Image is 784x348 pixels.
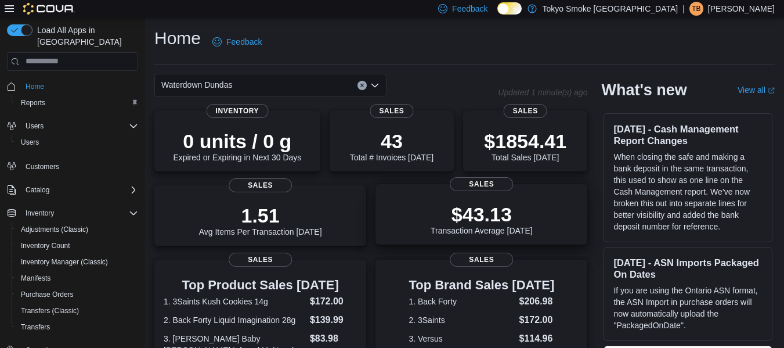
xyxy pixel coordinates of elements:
span: Waterdown Dundas [161,78,232,92]
button: Inventory Count [12,238,143,254]
span: Inventory Count [21,241,70,250]
span: Sales [504,104,547,118]
a: Customers [21,160,64,174]
input: Dark Mode [497,2,522,15]
dt: 2. Back Forty Liquid Imagination 28g [164,314,305,326]
span: Home [21,79,138,94]
p: When closing the safe and making a bank deposit in the same transaction, this used to show as one... [613,151,763,232]
span: Reports [21,98,45,107]
span: Transfers (Classic) [21,306,79,315]
h1: Home [154,27,201,50]
img: Cova [23,3,75,15]
span: Inventory Manager (Classic) [16,255,138,269]
a: Users [16,135,44,149]
dt: 2. 3Saints [409,314,514,326]
button: Purchase Orders [12,286,143,303]
span: Purchase Orders [21,290,74,299]
button: Open list of options [370,81,380,90]
p: Updated 1 minute(s) ago [498,88,587,97]
span: Adjustments (Classic) [16,223,138,236]
button: Inventory [21,206,59,220]
span: Feedback [226,36,262,48]
button: Transfers (Classic) [12,303,143,319]
dd: $172.00 [519,313,555,327]
span: Purchase Orders [16,288,138,302]
a: Reports [16,96,50,110]
a: Inventory Count [16,239,75,253]
p: 0 units / 0 g [173,130,301,153]
dd: $206.98 [519,295,555,308]
span: Users [16,135,138,149]
p: $43.13 [431,203,533,226]
dd: $83.98 [310,332,357,346]
a: Transfers (Classic) [16,304,84,318]
a: View allExternal link [738,85,775,95]
p: Tokyo Smoke [GEOGRAPHIC_DATA] [543,2,678,16]
button: Catalog [2,182,143,198]
a: Transfers [16,320,55,334]
dd: $114.96 [519,332,555,346]
div: Total Sales [DATE] [484,130,566,162]
span: Customers [21,159,138,173]
p: 1.51 [199,204,322,227]
a: Adjustments (Classic) [16,223,93,236]
span: Transfers [21,322,50,332]
span: Inventory Count [16,239,138,253]
button: Catalog [21,183,54,197]
a: Home [21,80,49,94]
div: Avg Items Per Transaction [DATE] [199,204,322,236]
svg: External link [768,87,775,94]
span: Inventory [26,209,54,218]
span: Transfers [16,320,138,334]
h2: What's new [601,81,687,99]
a: Purchase Orders [16,288,78,302]
a: Manifests [16,271,55,285]
span: Sales [450,177,514,191]
span: Catalog [21,183,138,197]
button: Users [21,119,48,133]
button: Clear input [357,81,367,90]
span: Manifests [16,271,138,285]
h3: [DATE] - ASN Imports Packaged On Dates [613,257,763,280]
button: Inventory Manager (Classic) [12,254,143,270]
button: Users [2,118,143,134]
h3: Top Product Sales [DATE] [164,278,357,292]
p: [PERSON_NAME] [708,2,775,16]
button: Inventory [2,205,143,221]
p: If you are using the Ontario ASN format, the ASN Import in purchase orders will now automatically... [613,285,763,331]
span: Manifests [21,274,50,283]
a: Feedback [208,30,266,53]
p: | [682,2,685,16]
span: Home [26,82,44,91]
div: Expired or Expiring in Next 30 Days [173,130,301,162]
span: Sales [370,104,413,118]
button: Transfers [12,319,143,335]
span: Load All Apps in [GEOGRAPHIC_DATA] [32,24,138,48]
dd: $139.99 [310,313,357,327]
span: TB [692,2,700,16]
div: Total # Invoices [DATE] [350,130,433,162]
span: Customers [26,162,59,171]
span: Inventory Manager (Classic) [21,257,108,267]
span: Users [21,138,39,147]
span: Reports [16,96,138,110]
p: $1854.41 [484,130,566,153]
button: Customers [2,157,143,174]
dt: 1. 3Saints Kush Cookies 14g [164,296,305,307]
button: Users [12,134,143,150]
button: Home [2,78,143,95]
p: 43 [350,130,433,153]
dt: 3. Versus [409,333,514,345]
span: Transfers (Classic) [16,304,138,318]
span: Feedback [452,3,487,15]
button: Manifests [12,270,143,286]
div: Transaction Average [DATE] [431,203,533,235]
span: Users [21,119,138,133]
span: Inventory [21,206,138,220]
dt: 1. Back Forty [409,296,514,307]
dd: $172.00 [310,295,357,308]
a: Inventory Manager (Classic) [16,255,113,269]
span: Sales [229,253,292,267]
span: Sales [450,253,514,267]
